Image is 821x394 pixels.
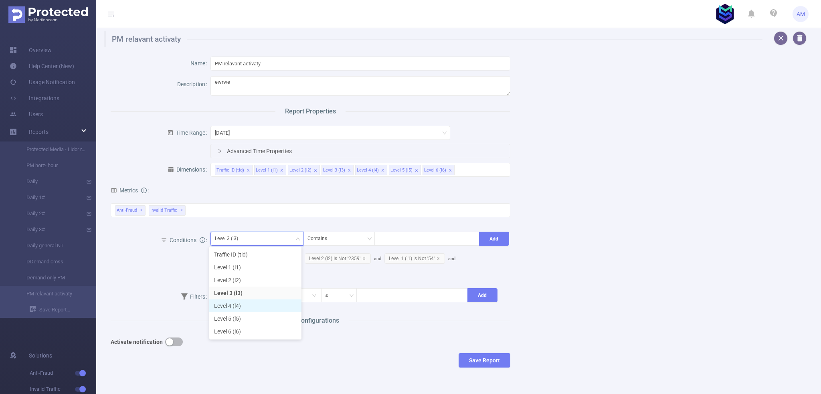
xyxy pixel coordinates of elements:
span: Anti-Fraud [30,365,96,381]
span: Alert Configurations [272,316,349,325]
span: Time Range [167,129,205,136]
img: Protected Media [8,6,88,23]
textarea: ewrwe [210,76,510,96]
li: Level 6 (l6) [423,165,455,175]
i: icon: close [448,168,452,173]
i: icon: close [436,257,440,261]
span: Level 2 (l2) Is Not '2359' [305,253,371,264]
i: icon: info-circle [141,188,147,193]
li: Level 1 (l1) [209,261,301,274]
a: Save Report... [30,302,96,318]
span: AM [797,6,805,22]
i: icon: info-circle [200,237,205,243]
i: icon: down [295,236,300,242]
span: Anti-Fraud [115,205,146,216]
span: Reports [29,129,49,135]
span: and [294,256,374,261]
h1: PM relavant activaty [104,31,762,47]
i: icon: close [246,168,250,173]
li: Level 2 (l2) [209,274,301,287]
a: Daily [16,174,87,190]
div: icon: rightAdvanced Time Properties [211,144,510,158]
i: icon: down [442,131,447,136]
a: Daily 2# [16,206,87,222]
li: Level 1 (l1) [254,165,286,175]
i: icon: close [347,168,351,173]
li: Level 2 (l2) [288,165,320,175]
b: Activate notification [111,339,163,345]
a: Users [10,106,43,122]
a: Overview [10,42,52,58]
button: Add [467,288,497,302]
li: Level 5 (l5) [389,165,421,175]
span: ✕ [140,206,143,215]
i: icon: close [415,168,419,173]
li: Level 6 (l6) [209,325,301,338]
label: Name [190,60,210,67]
i: icon: close [362,257,366,261]
a: Usage Notification [10,74,75,90]
div: Contains [307,232,333,245]
span: Conditions [170,237,205,243]
div: ≥ [326,289,334,302]
span: Solutions [29,348,52,364]
i: icon: down [367,236,372,242]
span: Invalid Traffic [149,205,186,216]
li: Level 3 (l3) [209,287,301,299]
a: Protected Media - Lidor report [16,141,87,158]
a: Reports [29,124,49,140]
button: Add [479,232,509,246]
a: Daily 3# [16,222,87,238]
i: icon: right [217,149,222,154]
li: Level 5 (l5) [209,312,301,325]
div: Level 6 (l6) [424,165,446,176]
li: Traffic ID (tid) [209,248,301,261]
i: icon: close [313,168,317,173]
div: Level 3 (l3) [215,232,244,245]
span: Level 1 (l1) Is Not '54' [384,253,445,264]
div: Level 5 (l5) [390,165,413,176]
button: Save Report [459,353,510,368]
a: PM horz- hour [16,158,87,174]
li: Level 4 (l4) [355,165,387,175]
span: Dimensions [168,166,205,173]
div: Level 4 (l4) [357,165,379,176]
a: Demand only PM [16,270,87,286]
span: and [374,256,448,261]
a: PM relavant activaty [16,286,87,302]
span: Filters [181,293,205,300]
div: Level 1 (l1) [256,165,278,176]
a: DDemand cross [16,254,87,270]
span: Metrics [111,187,138,194]
li: Level 3 (l3) [322,165,354,175]
li: Level 4 (l4) [209,299,301,312]
div: Traffic ID (tid) [216,165,244,176]
label: Description [177,81,210,87]
div: Level 2 (l2) [289,165,311,176]
div: Level 3 (l3) [323,165,345,176]
i: icon: down [349,293,354,299]
a: Help Center (New) [10,58,74,74]
a: Daily 1# [16,190,87,206]
span: Report Properties [275,107,346,116]
i: icon: close [280,168,284,173]
a: Daily general NT [16,238,87,254]
span: ✕ [180,206,183,215]
li: Traffic ID (tid) [215,165,253,175]
i: icon: close [381,168,385,173]
div: Yesterday [215,126,235,139]
a: Integrations [10,90,59,106]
